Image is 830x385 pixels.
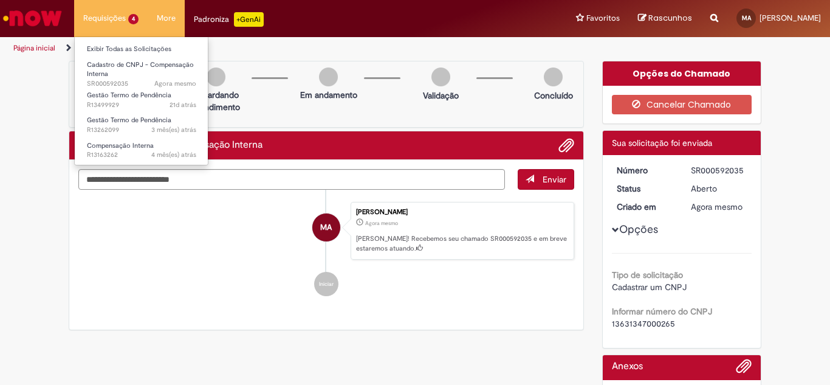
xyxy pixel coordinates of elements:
[648,12,692,24] span: Rascunhos
[75,114,208,136] a: Aberto R13262099 : Gestão Termo de Pendência
[320,213,332,242] span: MA
[87,150,196,160] span: R13163262
[78,202,574,260] li: Mariele Amadei
[300,89,357,101] p: Em andamento
[207,68,225,86] img: img-circle-grey.png
[75,89,208,111] a: Aberto R13499929 : Gestão Termo de Pendência
[356,209,568,216] div: [PERSON_NAME]
[87,125,196,135] span: R13262099
[78,169,505,190] textarea: Digite sua mensagem aqui...
[691,201,747,213] div: 29/09/2025 13:43:04
[87,79,196,89] span: SR000592035
[9,37,544,60] ul: Trilhas de página
[87,141,154,150] span: Compensação Interna
[742,14,751,22] span: MA
[612,361,643,372] h2: Anexos
[612,282,687,293] span: Cadastrar um CNPJ
[365,220,398,227] time: 29/09/2025 13:43:04
[691,201,743,212] time: 29/09/2025 13:43:04
[558,137,574,153] button: Adicionar anexos
[544,68,563,86] img: img-circle-grey.png
[83,12,126,24] span: Requisições
[612,269,683,280] b: Tipo de solicitação
[1,6,64,30] img: ServiceNow
[691,182,747,195] div: Aberto
[736,358,752,380] button: Adicionar anexos
[691,201,743,212] span: Agora mesmo
[74,36,208,165] ul: Requisições
[128,14,139,24] span: 4
[187,89,245,113] p: Aguardando atendimento
[151,150,196,159] time: 11/06/2025 11:46:00
[75,58,208,85] a: Aberto SR000592035 : Cadastro de CNPJ - Compensação Interna
[612,137,712,148] span: Sua solicitação foi enviada
[154,79,196,88] span: Agora mesmo
[638,13,692,24] a: Rascunhos
[154,79,196,88] time: 29/09/2025 13:43:14
[170,100,196,109] span: 21d atrás
[234,12,264,27] p: +GenAi
[87,60,194,79] span: Cadastro de CNPJ - Compensação Interna
[612,95,752,114] button: Cancelar Chamado
[87,91,171,100] span: Gestão Termo de Pendência
[423,89,459,102] p: Validação
[13,43,55,53] a: Página inicial
[312,213,340,241] div: Mariele Amadei
[78,190,574,309] ul: Histórico de tíquete
[356,234,568,253] p: [PERSON_NAME]! Recebemos seu chamado SR000592035 e em breve estaremos atuando.
[75,139,208,162] a: Aberto R13163262 : Compensação Interna
[608,201,682,213] dt: Criado em
[157,12,176,24] span: More
[518,169,574,190] button: Enviar
[612,318,675,329] span: 13631347000265
[365,220,398,227] span: Agora mesmo
[151,150,196,159] span: 4 mês(es) atrás
[319,68,338,86] img: img-circle-grey.png
[194,12,264,27] div: Padroniza
[608,182,682,195] dt: Status
[87,100,196,110] span: R13499929
[75,43,208,56] a: Exibir Todas as Solicitações
[603,61,761,86] div: Opções do Chamado
[151,125,196,134] span: 3 mês(es) atrás
[543,174,566,185] span: Enviar
[87,116,171,125] span: Gestão Termo de Pendência
[586,12,620,24] span: Favoritos
[534,89,573,102] p: Concluído
[151,125,196,134] time: 08/07/2025 13:57:47
[760,13,821,23] span: [PERSON_NAME]
[612,306,712,317] b: Informar número do CNPJ
[608,164,682,176] dt: Número
[691,164,747,176] div: SR000592035
[431,68,450,86] img: img-circle-grey.png
[170,100,196,109] time: 08/09/2025 17:16:13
